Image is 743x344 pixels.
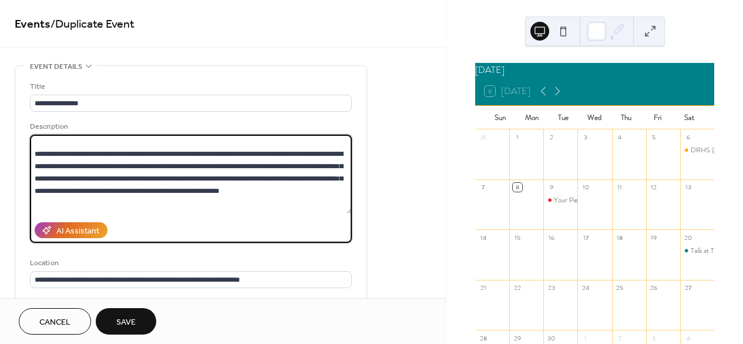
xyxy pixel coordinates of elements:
div: 22 [513,283,522,292]
div: [DATE] [475,63,714,77]
button: Cancel [19,308,91,335]
div: Sat [673,106,705,129]
a: Events [15,13,51,36]
div: Sun [485,106,516,129]
div: 18 [616,233,624,242]
div: 5 [650,133,658,142]
button: AI Assistant [35,222,107,238]
div: Description [30,121,349,133]
div: Location [30,257,349,269]
div: 28 [479,333,488,342]
div: 4 [684,333,692,342]
div: 6 [684,133,692,142]
div: Wed [579,106,611,129]
div: Title [30,81,349,93]
div: Your Pie: Dine in to Donate to the DRHS! [554,195,674,205]
div: 13 [684,183,692,192]
div: 30 [547,333,556,342]
div: 2 [547,133,556,142]
div: AI Assistant [56,225,99,238]
div: 19 [650,233,658,242]
div: DRHS @ Petco Adoption Event [680,145,714,155]
div: Tails at Twilight Gala: Paws, Purrs, and Spurs [680,246,714,256]
span: Event details [30,61,82,73]
div: Fri [642,106,674,129]
div: 26 [650,283,658,292]
div: 7 [479,183,488,192]
div: 3 [650,333,658,342]
div: 1 [581,333,590,342]
div: 10 [581,183,590,192]
div: 3 [581,133,590,142]
div: 9 [547,183,556,192]
div: 25 [616,283,624,292]
div: 2 [616,333,624,342]
div: 27 [684,283,692,292]
div: 23 [547,283,556,292]
div: Thu [610,106,642,129]
div: 15 [513,233,522,242]
div: 29 [513,333,522,342]
div: 21 [479,283,488,292]
div: 14 [479,233,488,242]
div: 31 [479,133,488,142]
div: 8 [513,183,522,192]
span: / Duplicate Event [51,13,135,36]
div: Mon [516,106,548,129]
span: Save [116,316,136,329]
div: 24 [581,283,590,292]
div: Tue [547,106,579,129]
button: Save [96,308,156,335]
span: Cancel [39,316,70,329]
div: 12 [650,183,658,192]
div: 20 [684,233,692,242]
div: 16 [547,233,556,242]
div: Your Pie: Dine in to Donate to the DRHS! [543,195,577,205]
div: 11 [616,183,624,192]
div: 17 [581,233,590,242]
div: 1 [513,133,522,142]
div: 4 [616,133,624,142]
